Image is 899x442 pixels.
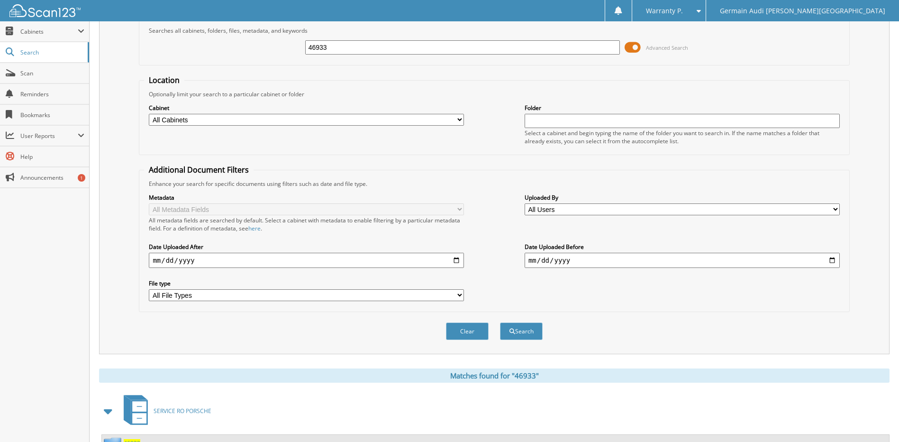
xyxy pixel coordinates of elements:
[20,174,84,182] span: Announcements
[525,253,840,268] input: end
[118,392,211,430] a: SERVICE RO PORSCHE
[20,90,84,98] span: Reminders
[149,104,464,112] label: Cabinet
[20,153,84,161] span: Help
[149,243,464,251] label: Date Uploaded After
[9,4,81,17] img: scan123-logo-white.svg
[144,180,844,188] div: Enhance your search for specific documents using filters such as date and file type.
[646,44,688,51] span: Advanced Search
[149,216,464,232] div: All metadata fields are searched by default. Select a cabinet with metadata to enable filtering b...
[525,193,840,202] label: Uploaded By
[154,407,211,415] span: SERVICE RO PORSCHE
[852,396,899,442] iframe: Chat Widget
[20,28,78,36] span: Cabinets
[144,90,844,98] div: Optionally limit your search to a particular cabinet or folder
[149,193,464,202] label: Metadata
[20,69,84,77] span: Scan
[149,253,464,268] input: start
[20,111,84,119] span: Bookmarks
[446,322,489,340] button: Clear
[500,322,543,340] button: Search
[144,75,184,85] legend: Location
[144,165,254,175] legend: Additional Document Filters
[525,129,840,145] div: Select a cabinet and begin typing the name of the folder you want to search in. If the name match...
[20,48,83,56] span: Search
[78,174,85,182] div: 1
[20,132,78,140] span: User Reports
[525,104,840,112] label: Folder
[525,243,840,251] label: Date Uploaded Before
[646,8,683,14] span: Warranty P.
[99,368,890,383] div: Matches found for "46933"
[149,279,464,287] label: File type
[248,224,261,232] a: here
[144,27,844,35] div: Searches all cabinets, folders, files, metadata, and keywords
[720,8,885,14] span: Germain Audi [PERSON_NAME][GEOGRAPHIC_DATA]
